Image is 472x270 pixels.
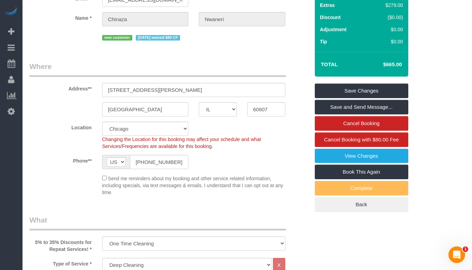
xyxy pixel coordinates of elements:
[199,12,285,26] input: Last Name*
[448,246,465,263] iframe: Intercom live chat
[371,14,403,21] div: ($0.00)
[315,100,408,114] a: Save and Send Message...
[315,132,408,147] a: Cancel Booking with $80.00 Fee
[102,12,189,26] input: First Name**
[102,35,132,41] span: new customer
[362,62,402,68] h4: $665.00
[24,122,97,131] label: Location
[29,215,286,230] legend: What
[315,197,408,212] a: Back
[463,246,468,252] span: 1
[102,176,283,195] span: Send me reminders about my booking and other service related information, including specials, via...
[24,258,97,267] label: Type of Service *
[371,2,403,9] div: $279.00
[315,149,408,163] a: View Changes
[24,236,97,253] label: 5% to 35% Discounts for Repeat Services! *
[315,116,408,131] a: Cancel Booking
[320,14,341,21] label: Discount
[371,38,403,45] div: $0.00
[29,61,286,77] legend: Where
[371,26,403,33] div: $0.00
[324,137,399,142] span: Cancel Booking with $80.00 Fee
[315,84,408,98] a: Save Changes
[320,26,347,33] label: Adjustment
[24,12,97,21] label: Name *
[247,102,285,116] input: Zip Code**
[136,35,180,41] span: [DATE] waived $80 CF
[320,2,335,9] label: Extras
[321,61,338,67] strong: Total
[102,137,261,149] span: Changing the Location for this booking may affect your schedule and what Services/Frequencies are...
[4,7,18,17] img: Automaid Logo
[315,165,408,179] a: Book This Again
[320,38,327,45] label: Tip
